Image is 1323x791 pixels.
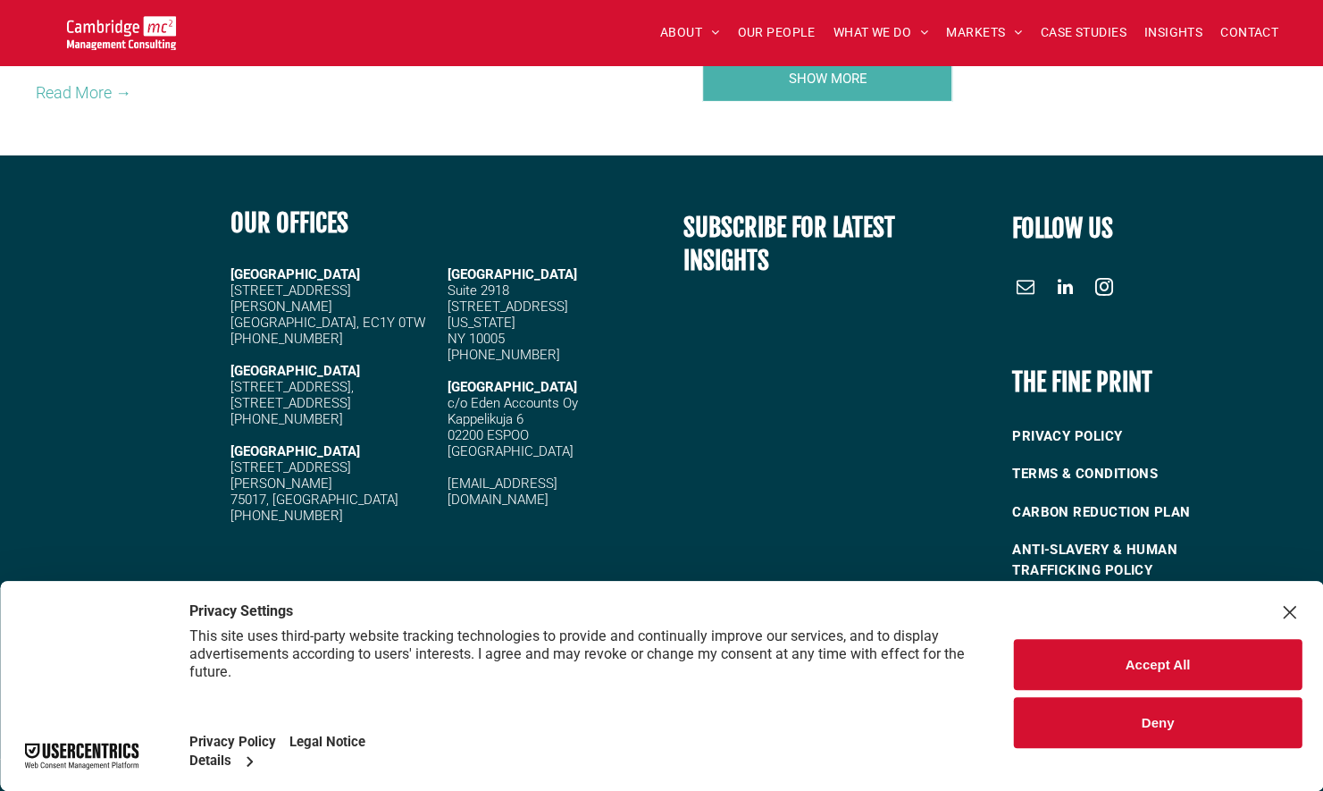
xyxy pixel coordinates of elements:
[1012,455,1255,493] a: TERMS & CONDITIONS
[728,19,824,46] a: OUR PEOPLE
[230,443,360,459] strong: [GEOGRAPHIC_DATA]
[67,16,177,50] img: Go to Homepage
[230,411,343,427] span: [PHONE_NUMBER]
[788,56,867,101] span: SHOW MORE
[1135,19,1211,46] a: INSIGHTS
[448,347,560,363] span: [PHONE_NUMBER]
[448,282,509,299] span: Suite 2918
[448,299,568,315] span: [STREET_ADDRESS]
[448,266,577,282] span: [GEOGRAPHIC_DATA]
[230,379,354,395] span: [STREET_ADDRESS],
[230,282,425,331] span: [STREET_ADDRESS][PERSON_NAME] [GEOGRAPHIC_DATA], EC1Y 0TW
[448,379,577,395] span: [GEOGRAPHIC_DATA]
[1051,273,1078,305] a: linkedin
[937,19,1031,46] a: MARKETS
[1032,19,1135,46] a: CASE STUDIES
[1091,273,1118,305] a: instagram
[683,212,895,276] span: SUBSCRIBE FOR LATEST INSIGHTS
[1012,213,1113,244] font: FOLLOW US
[448,475,557,508] a: [EMAIL_ADDRESS][DOMAIN_NAME]
[230,363,360,379] strong: [GEOGRAPHIC_DATA]
[1211,19,1287,46] a: CONTACT
[1012,273,1039,305] a: email
[448,331,505,347] span: NY 10005
[651,19,729,46] a: ABOUT
[702,55,952,102] a: Your Business Transformed | Cambridge Management Consulting
[1012,417,1255,456] a: PRIVACY POLICY
[1012,366,1152,398] b: THE FINE PRINT
[230,459,351,492] span: [STREET_ADDRESS][PERSON_NAME]
[230,266,360,282] strong: [GEOGRAPHIC_DATA]
[1012,493,1255,532] a: CARBON REDUCTION PLAN
[448,315,515,331] span: [US_STATE]
[230,395,351,411] span: [STREET_ADDRESS]
[36,83,131,102] a: Read More →
[1012,531,1255,589] a: ANTI-SLAVERY & HUMAN TRAFFICKING POLICY
[230,207,348,239] b: OUR OFFICES
[825,19,938,46] a: WHAT WE DO
[230,508,343,524] span: [PHONE_NUMBER]
[230,331,343,347] span: [PHONE_NUMBER]
[448,395,578,459] span: c/o Eden Accounts Oy Kappelikuja 6 02200 ESPOO [GEOGRAPHIC_DATA]
[230,492,398,508] span: 75017, [GEOGRAPHIC_DATA]
[67,19,177,38] a: Your Business Transformed | Cambridge Management Consulting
